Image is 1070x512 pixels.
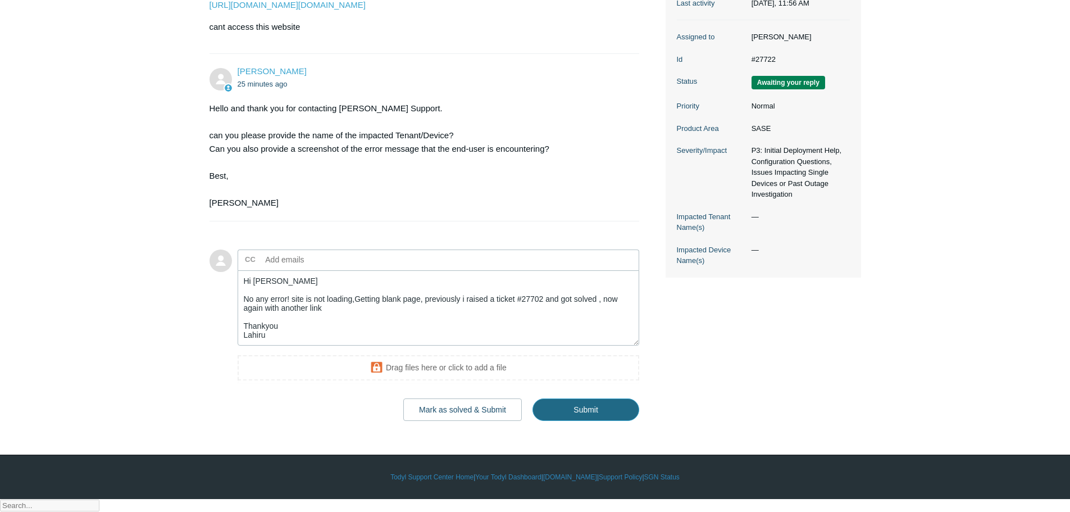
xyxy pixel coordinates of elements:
dt: Severity/Impact [677,145,746,156]
span: We are waiting for you to respond [752,76,825,89]
a: SGN Status [644,472,680,482]
dd: Normal [746,101,850,112]
a: Support Policy [599,472,642,482]
dt: Assigned to [677,31,746,43]
dt: Impacted Device Name(s) [677,244,746,266]
dd: P3: Initial Deployment Help, Configuration Questions, Issues Impacting Single Devices or Past Out... [746,145,850,200]
dd: [PERSON_NAME] [746,31,850,43]
p: cant access this website [210,20,629,34]
button: Mark as solved & Submit [403,398,522,421]
input: Add emails [261,251,382,268]
dd: SASE [746,123,850,134]
a: Todyl Support Center Home [390,472,473,482]
dt: Product Area [677,123,746,134]
input: Submit [532,398,639,421]
a: Your Todyl Dashboard [475,472,541,482]
label: CC [245,251,256,268]
div: | | | | [210,472,861,482]
a: [DOMAIN_NAME] [543,472,597,482]
a: [PERSON_NAME] [238,66,307,76]
dd: — [746,211,850,223]
textarea: Add your reply [238,270,640,346]
div: Hello and thank you for contacting [PERSON_NAME] Support. can you please provide the name of the ... [210,102,629,210]
dt: Impacted Tenant Name(s) [677,211,746,233]
dt: Id [677,54,746,65]
dt: Status [677,76,746,87]
dd: #27722 [746,54,850,65]
dd: — [746,244,850,256]
time: 08/27/2025, 11:56 [238,80,288,88]
dt: Priority [677,101,746,112]
span: Kris Haire [238,66,307,76]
